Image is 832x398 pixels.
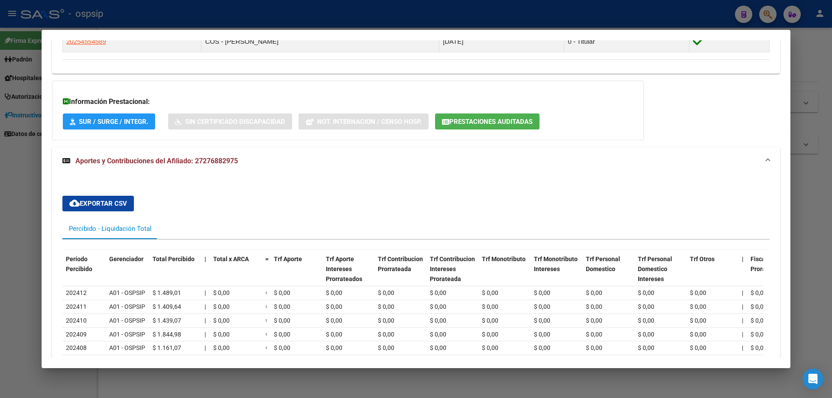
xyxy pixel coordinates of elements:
span: $ 0,00 [534,303,550,310]
span: $ 0,00 [751,344,767,351]
span: $ 0,00 [482,331,498,338]
span: $ 0,00 [213,331,230,338]
span: A01 - OSPSIP [109,331,145,338]
span: $ 0,00 [213,344,230,351]
datatable-header-cell: = [262,250,270,298]
datatable-header-cell: Trf Monotributo [478,250,530,298]
span: $ 0,00 [586,317,602,324]
span: Trf Contribucion Prorrateada [378,256,423,272]
span: | [205,344,206,351]
span: 202410 [66,317,87,324]
span: | [742,331,743,338]
span: $ 0,00 [378,331,394,338]
span: = [265,344,269,351]
datatable-header-cell: Total x ARCA [210,250,262,298]
datatable-header-cell: Trf Aporte Intereses Prorrateados [322,250,374,298]
span: $ 0,00 [586,303,602,310]
button: SUR / SURGE / INTEGR. [63,113,155,129]
span: A01 - OSPSIP [109,344,145,351]
td: [DATE] [439,31,564,52]
span: | [742,256,744,262]
span: $ 0,00 [534,331,550,338]
span: | [205,317,206,324]
span: $ 1.439,07 [153,317,181,324]
span: $ 0,00 [690,317,706,324]
span: $ 0,00 [326,289,342,296]
div: Percibido - Liquidación Total [69,224,152,233]
span: 202408 [66,344,87,351]
span: $ 0,00 [326,344,342,351]
span: A01 - OSPSIP [109,317,145,324]
span: $ 0,00 [274,317,290,324]
span: 202409 [66,331,87,338]
span: | [742,303,743,310]
span: $ 0,00 [430,289,446,296]
span: | [205,256,206,262]
datatable-header-cell: Trf Monotributo Intereses [530,250,582,298]
span: $ 0,00 [274,289,290,296]
span: = [265,289,269,296]
span: $ 0,00 [378,317,394,324]
td: COS - [PERSON_NAME] [201,31,439,52]
span: Sin Certificado Discapacidad [185,118,285,126]
span: $ 0,00 [638,289,654,296]
span: $ 1.489,01 [153,289,181,296]
span: $ 0,00 [690,303,706,310]
span: $ 0,00 [482,303,498,310]
button: Prestaciones Auditadas [435,113,539,129]
span: $ 1.844,98 [153,331,181,338]
span: $ 0,00 [482,344,498,351]
mat-icon: cloud_download [69,198,80,208]
span: 202412 [66,289,87,296]
span: $ 0,00 [378,289,394,296]
span: $ 0,00 [586,344,602,351]
span: $ 1.161,07 [153,344,181,351]
span: $ 0,00 [638,317,654,324]
span: $ 0,00 [638,303,654,310]
span: A01 - OSPSIP [109,289,145,296]
span: SUR / SURGE / INTEGR. [79,118,148,126]
span: $ 0,00 [690,331,706,338]
mat-expansion-panel-header: Aportes y Contribuciones del Afiliado: 27276882975 [52,147,780,175]
span: Trf Monotributo Intereses [534,256,578,272]
span: $ 0,00 [213,289,230,296]
span: $ 0,00 [751,317,767,324]
span: $ 0,00 [534,344,550,351]
button: Sin Certificado Discapacidad [168,113,292,129]
span: $ 0,00 [586,331,602,338]
div: Open Intercom Messenger [803,369,823,389]
span: $ 0,00 [586,289,602,296]
datatable-header-cell: Trf Contribucion Prorrateada [374,250,426,298]
span: $ 0,00 [638,331,654,338]
datatable-header-cell: Trf Otros [686,250,738,298]
datatable-header-cell: Trf Personal Domestico Intereses [634,250,686,298]
button: Exportar CSV [62,196,134,211]
span: $ 0,00 [213,317,230,324]
span: Fiscalización Prorateado [751,256,787,272]
span: $ 0,00 [690,344,706,351]
span: $ 0,00 [274,303,290,310]
span: $ 0,00 [274,344,290,351]
span: Trf Personal Domestico [586,256,620,272]
datatable-header-cell: Trf Personal Domestico [582,250,634,298]
span: Total x ARCA [213,256,249,262]
datatable-header-cell: Fiscalización Prorateado [747,250,799,298]
span: = [265,303,269,310]
span: = [265,256,269,262]
span: Prestaciones Auditadas [449,118,533,126]
datatable-header-cell: Trf Contribucion Intereses Prorateada [426,250,478,298]
button: Not. Internacion / Censo Hosp. [299,113,429,129]
span: = [265,317,269,324]
span: $ 0,00 [482,317,498,324]
span: $ 0,00 [213,303,230,310]
span: Trf Personal Domestico Intereses [638,256,672,282]
span: Total Percibido [153,256,195,262]
span: $ 0,00 [326,317,342,324]
span: $ 0,00 [378,303,394,310]
span: Trf Monotributo [482,256,526,262]
span: Trf Aporte Intereses Prorrateados [326,256,362,282]
span: Aportes y Contribuciones del Afiliado: 27276882975 [75,157,238,165]
span: $ 0,00 [326,331,342,338]
span: A01 - OSPSIP [109,303,145,310]
span: $ 0,00 [430,331,446,338]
